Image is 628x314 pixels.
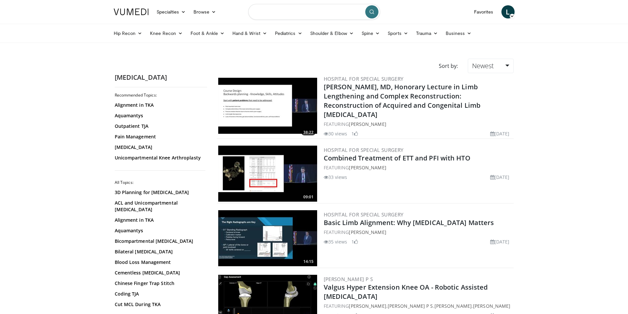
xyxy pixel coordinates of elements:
li: 1 [351,238,358,245]
h2: All Topics: [115,180,205,185]
a: L [501,5,515,18]
li: [DATE] [490,130,510,137]
div: FEATURING [324,229,512,236]
span: Newest [472,61,494,70]
a: Outpatient TJA [115,123,204,129]
li: 30 views [324,130,347,137]
h2: Recommended Topics: [115,93,205,98]
span: 09:01 [301,194,315,200]
a: [PERSON_NAME] [349,303,386,309]
a: [MEDICAL_DATA] [115,144,204,151]
a: Hip Recon [110,27,146,40]
a: Business [442,27,475,40]
a: [PERSON_NAME] [349,229,386,235]
li: [DATE] [490,174,510,181]
a: Foot & Ankle [187,27,228,40]
div: FEATURING [324,121,512,128]
a: Hospital for Special Surgery [324,75,404,82]
a: Shoulder & Elbow [306,27,358,40]
a: Valgus Hyper Extension Knee OA - Robotic Assisted [MEDICAL_DATA] [324,283,488,301]
a: Hospital for Special Surgery [324,147,404,153]
div: FEATURING [324,164,512,171]
img: VuMedi Logo [114,9,149,15]
a: Aquamantys [115,112,204,119]
a: Sports [384,27,412,40]
a: Unicompartmental Knee Arthroplasty [115,155,204,161]
a: ACL and Unicompartmental [MEDICAL_DATA] [115,200,204,213]
a: Knee Recon [146,27,187,40]
a: Newest [468,59,513,73]
li: 33 views [324,174,347,181]
li: 35 views [324,238,347,245]
a: Hospital for Special Surgery [324,211,404,218]
a: Chinese Finger Trap Stitch [115,280,204,287]
img: 91d194f1-507f-4f3e-9e60-f205bea3eefb.300x170_q85_crop-smart_upscale.jpg [218,210,317,266]
a: Combined Treatment of ETT and PFI with HTO [324,154,470,162]
a: Cementless [MEDICAL_DATA] [115,270,204,276]
a: Aquamantys [115,227,204,234]
a: Alignment in TKA [115,217,204,223]
a: Basic Limb Alignment: Why [MEDICAL_DATA] Matters [324,218,494,227]
a: Pain Management [115,133,204,140]
a: Coding TJA [115,291,204,297]
a: Cut MCL During TKA [115,301,204,308]
span: 38:22 [301,129,315,135]
a: Trauma [412,27,442,40]
a: Pediatrics [271,27,306,40]
div: Sort by: [434,59,463,73]
h2: [MEDICAL_DATA] [115,73,207,82]
a: 14:15 [218,210,317,266]
a: 3D Planning for [MEDICAL_DATA] [115,189,204,196]
a: 38:22 [218,78,317,134]
li: [DATE] [490,238,510,245]
a: [PERSON_NAME], MD, Honorary Lecture in Limb Lengthening and Complex Reconstruction: Reconstructio... [324,82,481,119]
a: [PERSON_NAME] P S [324,276,373,282]
a: Bicompartmental [MEDICAL_DATA] [115,238,204,244]
a: [PERSON_NAME] [473,303,510,309]
a: Alignment in TKA [115,102,204,108]
a: Spine [358,27,384,40]
a: 09:01 [218,146,317,202]
img: 6d4e3472-5596-47e0-96d1-b9a4f51ae0b8.300x170_q85_crop-smart_upscale.jpg [218,78,317,134]
a: Hand & Wrist [228,27,271,40]
li: 1 [351,130,358,137]
a: Favorites [470,5,497,18]
a: Specialties [153,5,190,18]
span: 14:15 [301,259,315,265]
a: Blood Loss Management [115,259,204,266]
a: [PERSON_NAME] [349,164,386,171]
div: FEATURING , , , [324,302,512,309]
img: 467ac221-1af6-469f-b1aa-f8ffed34878d.300x170_q85_crop-smart_upscale.jpg [218,146,317,202]
a: [PERSON_NAME] [434,303,472,309]
input: Search topics, interventions [248,4,380,20]
a: Bilateral [MEDICAL_DATA] [115,248,204,255]
a: Browse [190,5,220,18]
a: [PERSON_NAME] [349,121,386,127]
a: [PERSON_NAME] P S [388,303,433,309]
